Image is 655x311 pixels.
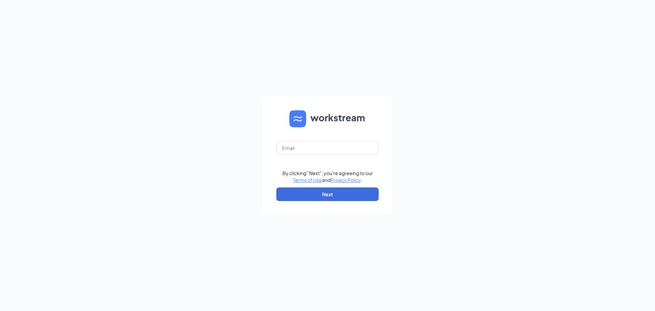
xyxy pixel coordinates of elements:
button: Next [276,187,379,201]
a: Terms of Use [293,177,322,183]
img: WS logo and Workstream text [289,110,366,127]
input: Email [276,141,379,155]
div: By clicking "Next", you're agreeing to our and . [282,170,373,183]
a: Privacy Policy [331,177,361,183]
